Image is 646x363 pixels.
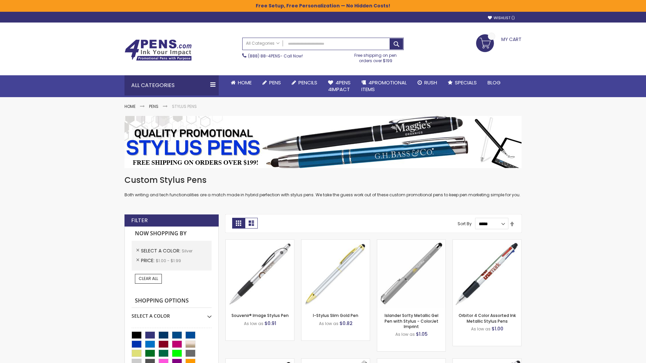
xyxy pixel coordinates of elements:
[459,313,516,324] a: Orbitor 4 Color Assorted Ink Metallic Stylus Pens
[156,258,181,264] span: $1.00 - $1.99
[492,325,503,332] span: $1.00
[361,79,407,93] span: 4PROMOTIONAL ITEMS
[172,104,197,109] strong: Stylus Pens
[141,247,182,254] span: Select A Color
[124,175,522,186] h1: Custom Stylus Pens
[226,239,294,245] a: Souvenir® Image Stylus Pen-Silver
[395,331,415,337] span: As low as
[488,15,515,21] a: Wishlist
[319,321,338,326] span: As low as
[231,313,289,318] a: Souvenir® Image Stylus Pen
[453,240,521,308] img: Orbitor 4 Color Assorted Ink Metallic Stylus Pens-Silver
[244,321,263,326] span: As low as
[124,75,219,95] div: All Categories
[149,104,158,109] a: Pens
[286,75,323,90] a: Pencils
[225,75,257,90] a: Home
[124,39,192,61] img: 4Pens Custom Pens and Promotional Products
[385,313,438,329] a: Islander Softy Metallic Gel Pen with Stylus - ColorJet Imprint
[301,240,370,308] img: I-Stylus-Slim-Gold-Silver
[135,274,162,283] a: Clear All
[139,276,158,281] span: Clear All
[132,227,212,241] strong: Now Shopping by
[298,79,317,86] span: Pencils
[455,79,477,86] span: Specials
[246,41,280,46] span: All Categories
[471,326,491,332] span: As low as
[458,221,472,227] label: Sort By
[328,79,351,93] span: 4Pens 4impact
[301,239,370,245] a: I-Stylus-Slim-Gold-Silver
[488,79,501,86] span: Blog
[124,175,522,198] div: Both writing and tech functionalities are a match made in hybrid perfection with stylus pens. We ...
[131,217,148,224] strong: Filter
[226,240,294,308] img: Souvenir® Image Stylus Pen-Silver
[124,104,136,109] a: Home
[248,53,280,59] a: (888) 88-4PENS
[453,239,521,245] a: Orbitor 4 Color Assorted Ink Metallic Stylus Pens-Silver
[141,257,156,264] span: Price
[132,308,212,319] div: Select A Color
[442,75,482,90] a: Specials
[243,38,283,49] a: All Categories
[182,248,192,254] span: Silver
[313,313,358,318] a: I-Stylus Slim Gold Pen
[377,239,445,245] a: Islander Softy Metallic Gel Pen with Stylus - ColorJet Imprint-Silver
[424,79,437,86] span: Rush
[339,320,353,327] span: $0.82
[482,75,506,90] a: Blog
[348,50,404,64] div: Free shipping on pen orders over $199
[248,53,303,59] span: - Call Now!
[269,79,281,86] span: Pens
[232,218,245,229] strong: Grid
[238,79,252,86] span: Home
[124,116,522,168] img: Stylus Pens
[323,75,356,97] a: 4Pens4impact
[416,331,428,337] span: $1.05
[264,320,276,327] span: $0.91
[356,75,412,97] a: 4PROMOTIONALITEMS
[257,75,286,90] a: Pens
[377,240,445,308] img: Islander Softy Metallic Gel Pen with Stylus - ColorJet Imprint-Silver
[412,75,442,90] a: Rush
[132,294,212,308] strong: Shopping Options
